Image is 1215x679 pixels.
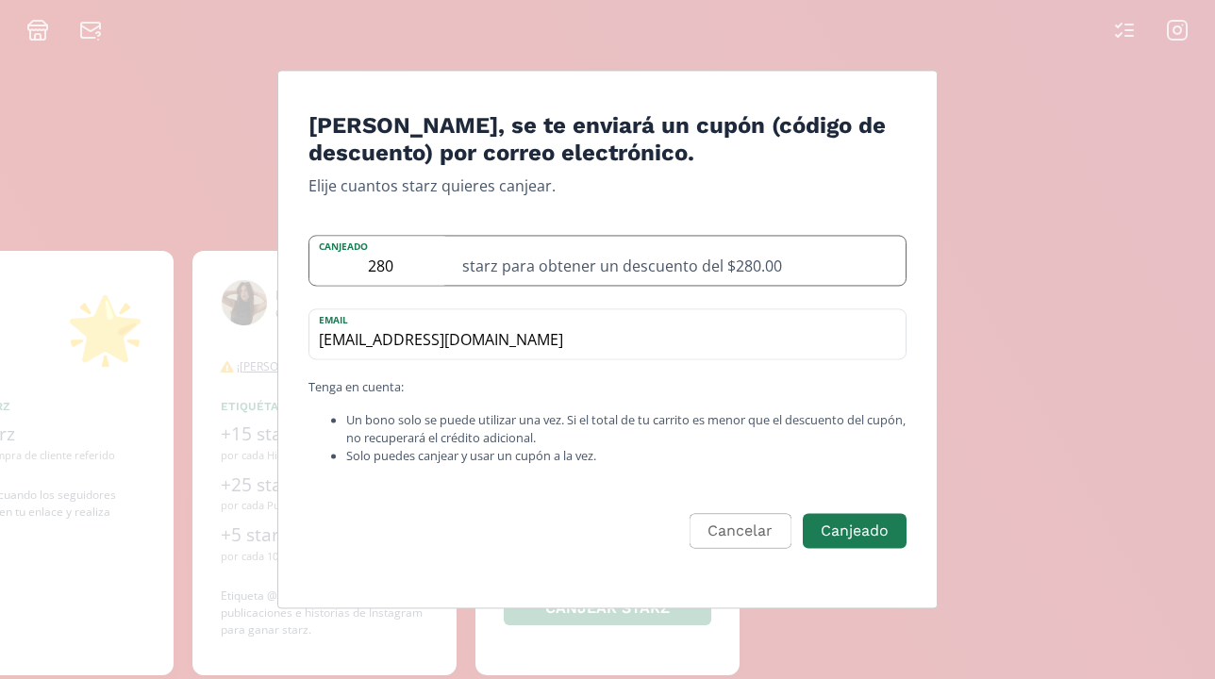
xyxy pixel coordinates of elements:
[309,236,451,254] label: Canjeado
[277,70,938,608] div: Edit Program
[308,174,907,197] p: Elije cuantos starz quieres canjear.
[346,448,907,466] li: Solo puedes canjear y usar un cupón a la vez.
[308,112,907,167] h4: [PERSON_NAME], se te enviará un cupón (código de descuento) por correo electrónico.
[308,378,907,396] p: Tenga en cuenta:
[451,236,906,285] div: starz para obtener un descuento del $280.00
[690,514,791,549] button: Cancelar
[346,411,907,447] li: Un bono solo se puede utilizar una vez. Si el total de tu carrito es menor que el descuento del c...
[803,514,907,549] button: Canjeado
[309,309,887,327] label: email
